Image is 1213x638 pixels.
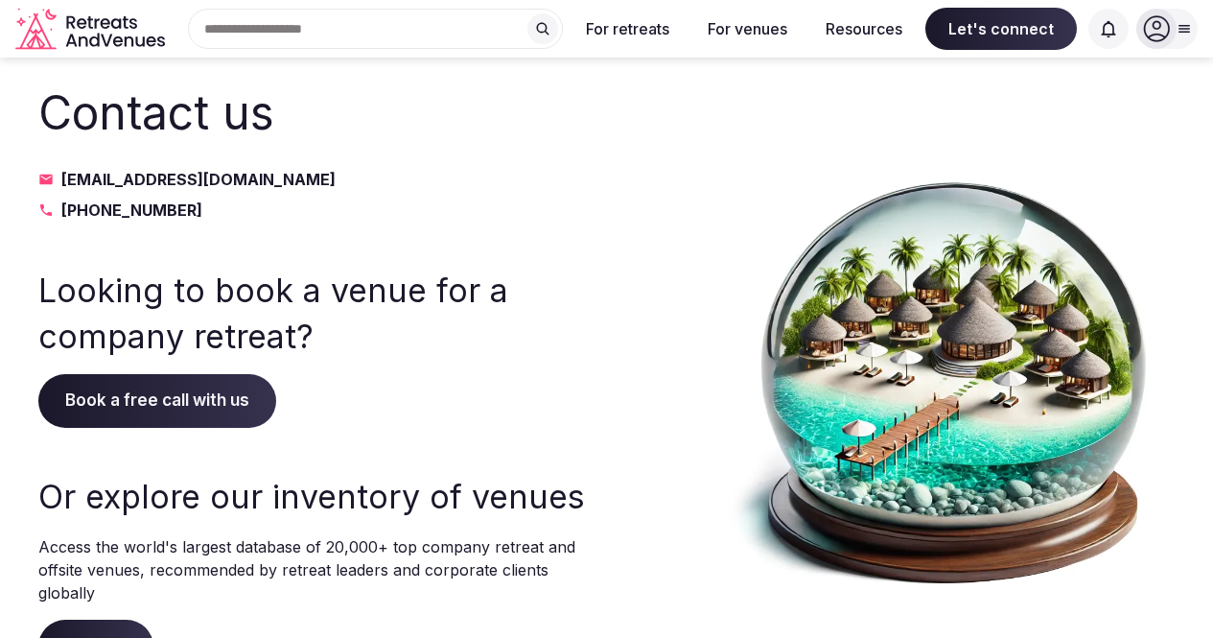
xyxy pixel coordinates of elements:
h3: Looking to book a venue for a company retreat? [38,268,588,359]
button: For venues [692,8,803,50]
h3: Or explore our inventory of venues [38,474,588,520]
a: Book a free call with us [38,390,276,410]
a: Visit the homepage [15,8,169,51]
span: Book a free call with us [38,374,276,428]
span: Let's connect [925,8,1077,50]
button: Resources [810,8,918,50]
svg: Retreats and Venues company logo [15,8,169,51]
a: [EMAIL_ADDRESS][DOMAIN_NAME] [38,168,588,191]
a: [PHONE_NUMBER] [38,199,588,222]
h2: Contact us [38,81,588,145]
p: Access the world's largest database of 20,000+ top company retreat and offsite venues, recommende... [38,535,588,604]
button: For retreats [571,8,685,50]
